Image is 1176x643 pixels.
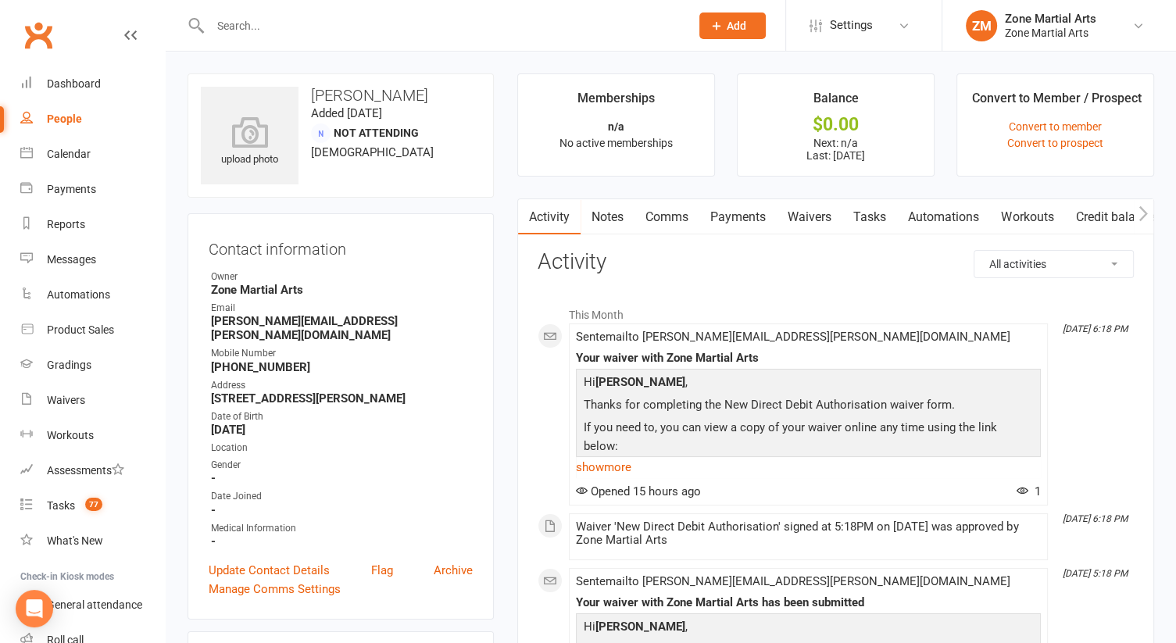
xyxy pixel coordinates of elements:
strong: [PERSON_NAME] [595,620,685,634]
i: [DATE] 6:18 PM [1063,513,1128,524]
a: Assessments [20,453,165,488]
span: [DEMOGRAPHIC_DATA] [311,145,434,159]
p: Hi , [580,617,1037,640]
strong: [PERSON_NAME][EMAIL_ADDRESS][PERSON_NAME][DOMAIN_NAME] [211,314,473,342]
div: Gradings [47,359,91,371]
h3: Activity [538,250,1134,274]
div: Address [211,378,473,393]
div: Calendar [47,148,91,160]
a: Clubworx [19,16,58,55]
div: Email [211,301,473,316]
time: Added [DATE] [311,106,382,120]
a: Credit balance [1064,199,1165,235]
div: Memberships [577,88,655,116]
strong: - [211,471,473,485]
a: Workouts [990,199,1064,235]
h3: [PERSON_NAME] [201,87,481,104]
div: Gender [211,458,473,473]
div: Reports [47,218,85,230]
a: What's New [20,523,165,559]
a: Reports [20,207,165,242]
span: Opened 15 hours ago [576,484,701,498]
p: Next: n/a Last: [DATE] [752,137,920,162]
span: Sent email to [PERSON_NAME][EMAIL_ADDRESS][PERSON_NAME][DOMAIN_NAME] [576,330,1010,344]
a: Manage Comms Settings [209,580,341,598]
i: [DATE] 5:18 PM [1063,568,1128,579]
div: upload photo [201,116,298,168]
a: Workouts [20,418,165,453]
a: Waivers [777,199,842,235]
a: General attendance kiosk mode [20,588,165,623]
div: Balance [813,88,859,116]
input: Search... [206,15,679,37]
a: Waivers [20,383,165,418]
a: Update Contact Details [209,561,330,580]
span: No active memberships [559,137,673,149]
div: Owner [211,270,473,284]
span: 77 [85,498,102,511]
a: Activity [518,199,581,235]
div: Date of Birth [211,409,473,424]
div: Automations [47,288,110,301]
div: Location [211,441,473,455]
div: Zone Martial Arts [1005,26,1096,40]
a: Dashboard [20,66,165,102]
a: Flag [371,561,393,580]
div: Dashboard [47,77,101,90]
div: General attendance [47,598,142,611]
a: People [20,102,165,137]
div: Open Intercom Messenger [16,590,53,627]
i: [DATE] 6:18 PM [1063,323,1128,334]
a: Payments [699,199,777,235]
p: Hi , [580,373,1037,395]
div: Payments [47,183,96,195]
div: Date Joined [211,489,473,504]
span: Not Attending [334,127,419,139]
div: Messages [47,253,96,266]
strong: - [211,503,473,517]
div: Zone Martial Arts [1005,12,1096,26]
strong: [DATE] [211,423,473,437]
a: Convert to member [1009,120,1102,133]
a: Messages [20,242,165,277]
strong: [PERSON_NAME] [595,375,685,389]
div: Assessments [47,464,124,477]
strong: - [211,534,473,548]
strong: [STREET_ADDRESS][PERSON_NAME] [211,391,473,405]
strong: [PHONE_NUMBER] [211,360,473,374]
li: This Month [538,298,1134,323]
a: Notes [581,199,634,235]
span: 1 [1017,484,1041,498]
div: Mobile Number [211,346,473,361]
a: Archive [434,561,473,580]
div: People [47,113,82,125]
button: Add [699,13,766,39]
span: Add [727,20,746,32]
a: Tasks 77 [20,488,165,523]
div: $0.00 [752,116,920,133]
p: If you need to, you can view a copy of your waiver online any time using the link below: [580,418,1037,459]
a: Payments [20,172,165,207]
p: Thanks for completing the New Direct Debit Authorisation waiver form. [580,395,1037,418]
div: ZM [966,10,997,41]
div: Tasks [47,499,75,512]
div: Your waiver with Zone Martial Arts [576,352,1041,365]
div: Waiver 'New Direct Debit Authorisation' signed at 5:18PM on [DATE] was approved by Zone Martial Arts [576,520,1041,547]
span: Settings [830,8,873,43]
div: Medical Information [211,521,473,536]
a: Tasks [842,199,897,235]
a: Product Sales [20,313,165,348]
a: Automations [20,277,165,313]
strong: n/a [608,120,624,133]
a: Calendar [20,137,165,172]
div: Your waiver with Zone Martial Arts has been submitted [576,596,1041,609]
div: Convert to Member / Prospect [971,88,1141,116]
div: Product Sales [47,323,114,336]
a: Automations [897,199,990,235]
a: Gradings [20,348,165,383]
span: Sent email to [PERSON_NAME][EMAIL_ADDRESS][PERSON_NAME][DOMAIN_NAME] [576,574,1010,588]
div: What's New [47,534,103,547]
a: Comms [634,199,699,235]
div: Waivers [47,394,85,406]
a: Convert to prospect [1007,137,1103,149]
